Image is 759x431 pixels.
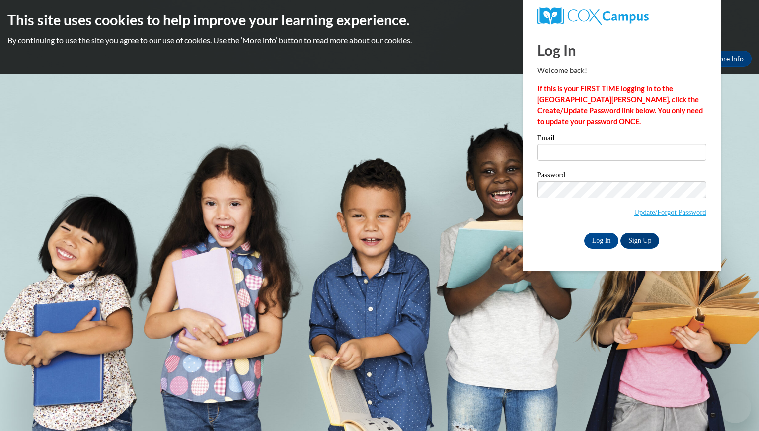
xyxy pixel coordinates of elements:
[634,208,706,216] a: Update/Forgot Password
[537,7,649,25] img: COX Campus
[537,171,706,181] label: Password
[537,65,706,76] p: Welcome back!
[7,35,752,46] p: By continuing to use the site you agree to our use of cookies. Use the ‘More info’ button to read...
[537,84,703,126] strong: If this is your FIRST TIME logging in to the [GEOGRAPHIC_DATA][PERSON_NAME], click the Create/Upd...
[620,233,659,249] a: Sign Up
[584,233,619,249] input: Log In
[537,134,706,144] label: Email
[537,7,706,25] a: COX Campus
[7,10,752,30] h2: This site uses cookies to help improve your learning experience.
[719,391,751,423] iframe: Button to launch messaging window
[537,40,706,60] h1: Log In
[705,51,752,67] a: More Info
